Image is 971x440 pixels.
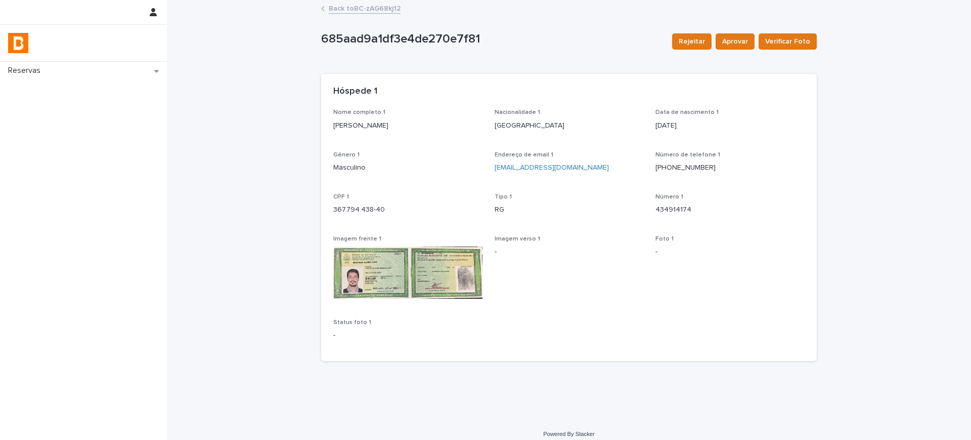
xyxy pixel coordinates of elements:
p: Masculino [333,163,482,173]
span: Imagem verso 1 [495,236,540,242]
p: - [333,330,482,341]
p: [PERSON_NAME] [333,121,482,131]
p: 434914174 [655,205,805,215]
p: - [495,247,644,257]
span: Número de telefone 1 [655,152,720,158]
span: Data de nascimento 1 [655,109,719,115]
span: Nacionalidade 1 [495,109,540,115]
h2: Hóspede 1 [333,86,377,97]
button: Verificar Foto [759,33,817,50]
img: rd%20titular%20edu.jpeg [333,247,482,299]
span: Rejeitar [679,36,705,47]
span: Aprovar [722,36,748,47]
p: 685aad9a1df3e4de270e7f81 [321,32,664,47]
p: Reservas [4,66,49,75]
span: Verificar Foto [765,36,810,47]
button: Aprovar [716,33,755,50]
a: Powered By Stacker [543,431,594,437]
p: [GEOGRAPHIC_DATA] [495,121,644,131]
span: CPF 1 [333,194,349,200]
span: Nome completo 1 [333,109,385,115]
span: Imagem frente 1 [333,236,381,242]
p: 367.794.438-40 [333,205,482,215]
p: [DATE] [655,121,805,131]
img: zVaNuJHRTjyIjT5M9Xd5 [8,33,28,53]
p: RG [495,205,644,215]
span: Tipo 1 [495,194,512,200]
a: [PHONE_NUMBER] [655,164,716,171]
p: - [655,247,805,257]
a: Back toBC-zAG68kj12 [329,2,401,14]
button: Rejeitar [672,33,712,50]
span: Endereço de email 1 [495,152,553,158]
span: Número 1 [655,194,683,200]
span: Gênero 1 [333,152,360,158]
span: Status foto 1 [333,319,371,326]
span: Foto 1 [655,236,674,242]
a: [EMAIL_ADDRESS][DOMAIN_NAME] [495,164,609,171]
